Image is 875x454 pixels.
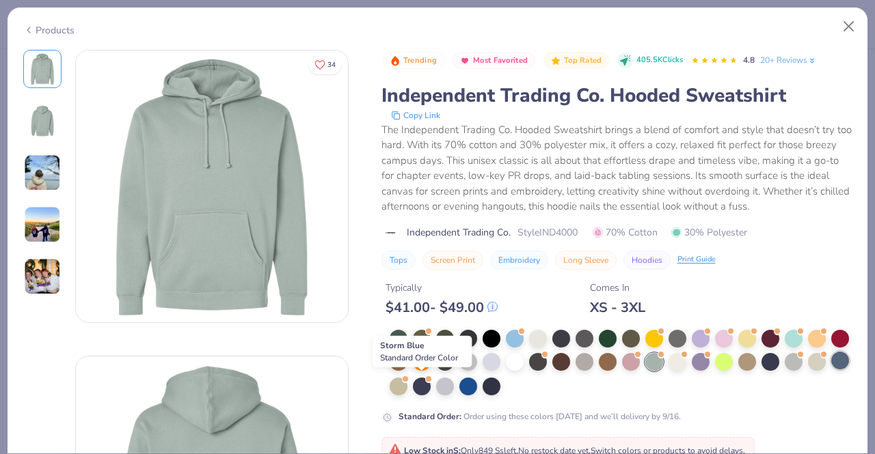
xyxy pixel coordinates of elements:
div: Print Guide [677,254,716,266]
img: Most Favorited sort [459,55,470,66]
span: 30% Polyester [671,225,747,240]
img: brand logo [381,227,400,238]
button: Tops [381,251,416,270]
img: User generated content [24,154,61,191]
img: User generated content [24,258,61,295]
img: User generated content [24,206,61,243]
span: Trending [403,57,437,64]
span: Most Favorited [473,57,528,64]
button: Embroidery [490,251,548,270]
span: Style IND4000 [517,225,578,240]
button: Hoodies [623,251,671,270]
span: 405.5K Clicks [636,55,683,66]
span: Independent Trading Co. [407,225,511,240]
div: Order using these colors [DATE] and we’ll delivery by 9/16. [399,410,681,423]
span: 70% Cotton [593,225,658,240]
button: Badge Button [543,52,609,70]
div: Storm Blue [373,336,472,367]
button: Badge Button [453,52,535,70]
div: Typically [386,281,498,295]
span: Top Rated [564,57,602,64]
button: Badge Button [383,52,444,70]
button: Screen Print [422,251,483,270]
span: Standard Order Color [380,352,458,363]
div: The Independent Trading Co. Hooded Sweatshirt brings a blend of comfort and style that doesn’t tr... [381,122,852,214]
img: Back [26,104,59,137]
div: $ 41.00 - $ 49.00 [386,299,498,316]
button: copy to clipboard [387,109,444,122]
button: Long Sleeve [555,251,617,270]
div: Independent Trading Co. Hooded Sweatshirt [381,83,852,109]
span: 4.8 [743,55,755,66]
div: Products [23,23,75,38]
div: 4.8 Stars [691,50,738,72]
img: Trending sort [390,55,401,66]
button: Close [836,14,862,40]
a: 20+ Reviews [760,54,817,66]
img: Top Rated sort [550,55,561,66]
span: 34 [327,61,336,68]
strong: Standard Order : [399,411,461,422]
img: Front [26,53,59,85]
img: Front [76,51,348,322]
button: Like [308,55,342,74]
div: Comes In [590,281,645,295]
div: XS - 3XL [590,299,645,316]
